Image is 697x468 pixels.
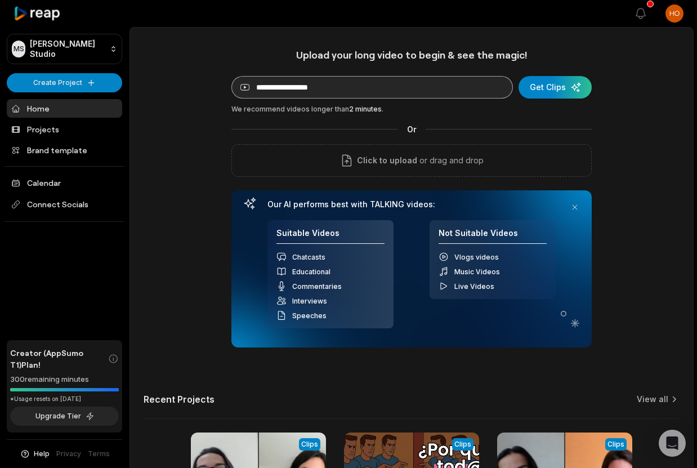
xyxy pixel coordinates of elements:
span: Connect Socials [7,194,122,215]
span: 2 minutes [349,105,382,113]
p: [PERSON_NAME] Studio [30,39,105,59]
h3: Our AI performs best with TALKING videos: [267,199,556,210]
span: Or [398,123,426,135]
span: Help [34,449,50,459]
div: 300 remaining minutes [10,374,119,385]
button: Get Clips [519,76,592,99]
h4: Not Suitable Videos [439,228,547,244]
h4: Suitable Videos [276,228,385,244]
button: Create Project [7,73,122,92]
div: Open Intercom Messenger [659,430,686,457]
span: Speeches [292,311,327,320]
h2: Recent Projects [144,394,215,405]
p: or drag and drop [417,154,484,167]
a: Calendar [7,173,122,192]
div: *Usage resets on [DATE] [10,395,119,403]
button: Upgrade Tier [10,407,119,426]
div: MS [12,41,25,57]
span: Creator (AppSumo T1) Plan! [10,347,108,371]
span: Educational [292,268,330,276]
span: Live Videos [454,282,494,291]
span: Music Videos [454,268,500,276]
span: Vlogs videos [454,253,499,261]
a: View all [637,394,668,405]
span: Commentaries [292,282,342,291]
span: Click to upload [357,154,417,167]
span: Chatcasts [292,253,325,261]
a: Home [7,99,122,118]
a: Brand template [7,141,122,159]
span: Interviews [292,297,327,305]
button: Help [20,449,50,459]
div: We recommend videos longer than . [231,104,592,114]
a: Privacy [56,449,81,459]
a: Terms [88,449,110,459]
a: Projects [7,120,122,139]
h1: Upload your long video to begin & see the magic! [231,48,592,61]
